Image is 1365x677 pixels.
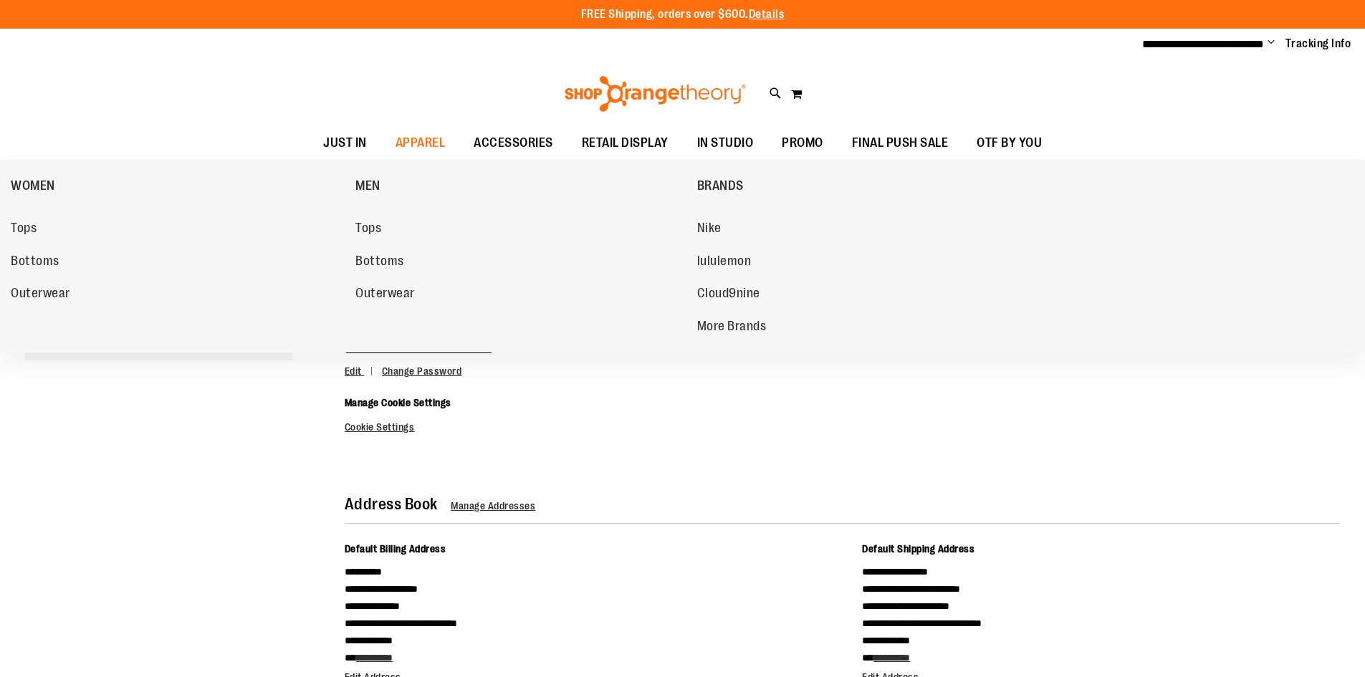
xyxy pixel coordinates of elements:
a: Manage Addresses [451,500,535,512]
span: lululemon [697,254,752,272]
span: Tops [11,221,37,239]
span: More Brands [697,319,767,337]
span: Bottoms [355,254,404,272]
a: Cookie Settings [345,421,415,433]
span: Outerwear [11,286,70,304]
span: Default Shipping Address [862,543,974,554]
a: Tracking Info [1285,36,1351,52]
span: RETAIL DISPLAY [582,127,669,159]
span: MEN [355,178,380,196]
span: BRANDS [697,178,744,196]
button: Account menu [1268,37,1275,51]
span: Tops [355,221,381,239]
span: FINAL PUSH SALE [852,127,949,159]
span: Default Billing Address [345,543,446,554]
span: Manage Cookie Settings [345,397,451,408]
span: ACCESSORIES [474,127,553,159]
span: JUST IN [323,127,367,159]
span: IN STUDIO [697,127,754,159]
a: Edit [345,365,380,377]
a: Change Password [382,365,462,377]
span: Bottoms [11,254,59,272]
span: Edit [345,365,362,377]
span: OTF BY YOU [977,127,1042,159]
strong: Address Book [345,495,438,513]
span: Cloud9nine [697,286,760,304]
span: WOMEN [11,178,55,196]
span: Outerwear [355,286,415,304]
p: FREE Shipping, orders over $600. [581,6,785,23]
img: Shop Orangetheory [562,76,748,112]
span: PROMO [782,127,823,159]
span: Nike [697,221,722,239]
span: APPAREL [396,127,446,159]
a: Details [749,8,785,21]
